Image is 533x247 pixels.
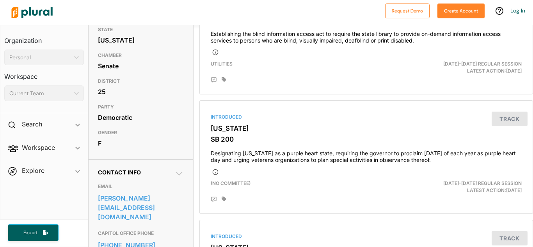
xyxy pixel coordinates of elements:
[98,112,184,123] div: Democratic
[443,61,522,67] span: [DATE]-[DATE] Regular Session
[98,34,184,46] div: [US_STATE]
[9,53,71,62] div: Personal
[510,7,525,14] a: Log In
[437,6,485,14] a: Create Account
[9,89,71,98] div: Current Team
[4,65,84,82] h3: Workspace
[98,25,184,34] h3: STATE
[98,102,184,112] h3: PARTY
[222,196,226,202] div: Add tags
[98,128,184,137] h3: GENDER
[443,180,522,186] span: [DATE]-[DATE] Regular Session
[98,229,184,238] h3: CAPITOL OFFICE PHONE
[385,4,430,18] button: Request Demo
[211,77,217,83] div: Add Position Statement
[98,182,184,191] h3: EMAIL
[205,180,420,194] div: (no committee)
[98,60,184,72] div: Senate
[420,180,528,194] div: Latest Action: [DATE]
[211,146,522,163] h4: Designating [US_STATE] as a purple heart state, requiring the governor to proclaim [DATE] of each...
[98,51,184,60] h3: CHAMBER
[211,27,522,44] h4: Establishing the blind information access act to require the state library to provide on-demand i...
[98,137,184,149] div: F
[211,196,217,203] div: Add Position Statement
[98,169,141,176] span: Contact Info
[8,224,59,241] button: Export
[4,29,84,46] h3: Organization
[211,124,522,132] h3: [US_STATE]
[18,229,43,236] span: Export
[211,233,522,240] div: Introduced
[420,60,528,75] div: Latest Action: [DATE]
[492,231,528,245] button: Track
[98,86,184,98] div: 25
[211,61,233,67] span: Utilities
[385,6,430,14] a: Request Demo
[211,135,522,143] h3: SB 200
[98,192,184,223] a: [PERSON_NAME][EMAIL_ADDRESS][DOMAIN_NAME]
[222,77,226,82] div: Add tags
[492,112,528,126] button: Track
[98,76,184,86] h3: DISTRICT
[211,114,522,121] div: Introduced
[437,4,485,18] button: Create Account
[22,120,42,128] h2: Search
